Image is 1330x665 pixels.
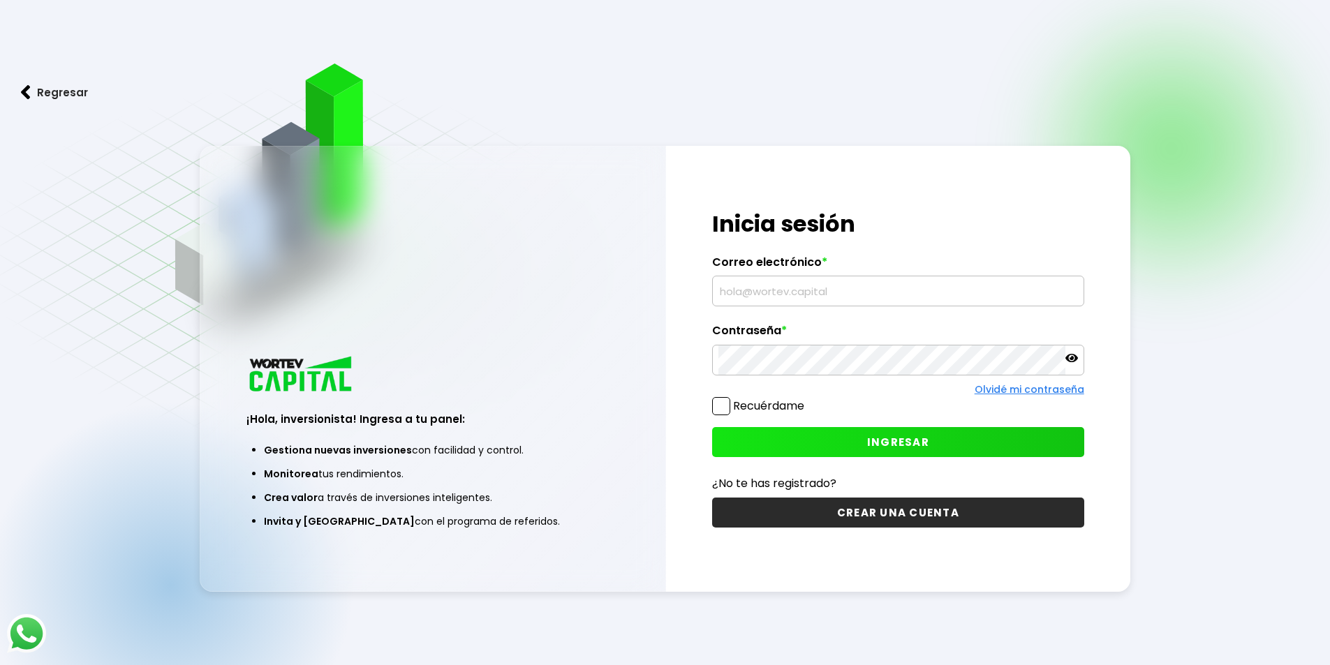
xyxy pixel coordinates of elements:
[712,255,1084,276] label: Correo electrónico
[712,475,1084,492] p: ¿No te has registrado?
[264,443,412,457] span: Gestiona nuevas inversiones
[264,514,415,528] span: Invita y [GEOGRAPHIC_DATA]
[733,398,804,414] label: Recuérdame
[975,382,1084,396] a: Olvidé mi contraseña
[264,509,601,533] li: con el programa de referidos.
[264,491,318,505] span: Crea valor
[246,411,619,427] h3: ¡Hola, inversionista! Ingresa a tu panel:
[264,486,601,509] li: a través de inversiones inteligentes.
[712,475,1084,528] a: ¿No te has registrado?CREAR UNA CUENTA
[712,427,1084,457] button: INGRESAR
[7,614,46,653] img: logos_whatsapp-icon.242b2217.svg
[867,435,929,449] span: INGRESAR
[712,324,1084,345] label: Contraseña
[712,207,1084,241] h1: Inicia sesión
[718,276,1078,306] input: hola@wortev.capital
[246,354,357,396] img: logo_wortev_capital
[21,85,31,100] img: flecha izquierda
[712,498,1084,528] button: CREAR UNA CUENTA
[264,462,601,486] li: tus rendimientos.
[264,438,601,462] li: con facilidad y control.
[264,467,318,481] span: Monitorea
